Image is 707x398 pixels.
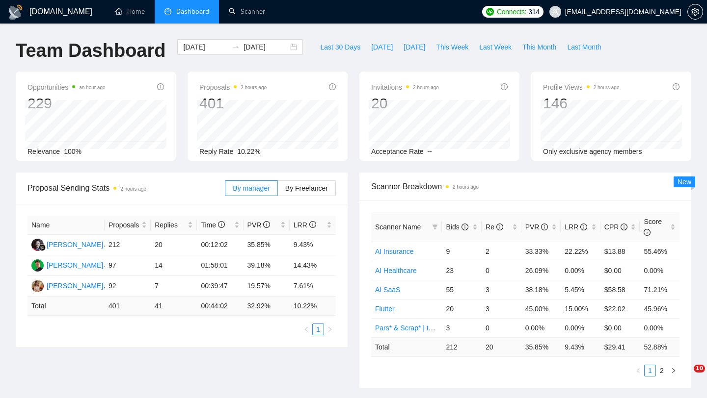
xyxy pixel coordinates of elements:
td: Total [27,297,105,316]
img: logo [8,4,24,20]
span: Only exclusive agency members [543,148,642,155]
span: Proposal Sending Stats [27,182,225,194]
div: 229 [27,94,106,113]
a: 1 [645,365,655,376]
td: 212 [105,235,151,255]
a: MB[PERSON_NAME] [31,261,103,269]
td: 9 [442,242,482,261]
span: info-circle [263,221,270,228]
time: 2 hours ago [594,85,620,90]
img: SS [31,239,44,251]
td: 32.92 % [244,297,290,316]
span: Bids [446,223,468,231]
td: 00:39:47 [197,276,243,297]
span: right [327,326,333,332]
span: filter [430,220,440,234]
td: 71.21% [640,280,680,299]
span: [DATE] [371,42,393,52]
td: 52.88 % [640,337,680,356]
td: 20 [482,337,521,356]
button: This Month [517,39,562,55]
img: upwork-logo.png [486,8,494,16]
time: 2 hours ago [120,186,146,192]
th: Name [27,216,105,235]
td: 3 [482,280,521,299]
span: info-circle [644,229,651,236]
button: [DATE] [398,39,431,55]
button: right [668,365,680,376]
td: $0.00 [600,318,640,337]
span: CPR [604,223,627,231]
td: 3 [442,318,482,337]
td: 38.18% [521,280,561,299]
button: Last Month [562,39,606,55]
a: Pars* & Scrap* | to refactoring [375,324,467,332]
a: setting [687,8,703,16]
td: 9.43% [290,235,336,255]
td: 45.96% [640,299,680,318]
td: $0.00 [600,261,640,280]
span: Proposals [199,81,267,93]
span: user [552,8,559,15]
td: 212 [442,337,482,356]
li: Next Page [324,323,336,335]
span: LRR [294,221,316,229]
time: 2 hours ago [241,85,267,90]
img: MB [31,259,44,272]
td: 22.22% [561,242,600,261]
td: 23 [442,261,482,280]
td: $58.58 [600,280,640,299]
div: 20 [371,94,439,113]
a: 1 [313,324,324,335]
span: PVR [247,221,271,229]
button: left [632,365,644,376]
a: homeHome [115,7,145,16]
button: Last Week [474,39,517,55]
span: info-circle [673,83,680,90]
td: 55.46% [640,242,680,261]
span: info-circle [218,221,225,228]
div: 401 [199,94,267,113]
span: By Freelancer [285,184,328,192]
button: Last 30 Days [315,39,366,55]
span: Last 30 Days [320,42,360,52]
span: left [635,368,641,373]
span: LRR [565,223,587,231]
span: to [232,43,240,51]
span: [DATE] [404,42,425,52]
span: swap-right [232,43,240,51]
li: 1 [644,365,656,376]
span: Connects: [497,6,526,17]
time: an hour ago [79,85,105,90]
td: 0.00% [640,318,680,337]
span: By manager [233,184,270,192]
li: Previous Page [632,365,644,376]
td: 14.43% [290,255,336,276]
span: PVR [525,223,548,231]
input: End date [244,42,288,52]
td: 41 [151,297,197,316]
input: Start date [183,42,228,52]
td: $ 29.41 [600,337,640,356]
td: 35.85 % [521,337,561,356]
span: setting [688,8,703,16]
span: Last Month [567,42,601,52]
span: 10.22% [237,148,260,155]
span: info-circle [580,224,587,230]
li: Next Page [668,365,680,376]
span: info-circle [496,224,503,230]
span: This Month [522,42,556,52]
div: [PERSON_NAME] [47,260,103,271]
span: info-circle [329,83,336,90]
td: 3 [482,299,521,318]
td: 97 [105,255,151,276]
a: searchScanner [229,7,265,16]
button: right [324,323,336,335]
li: 1 [312,323,324,335]
td: 15.00% [561,299,600,318]
th: Proposals [105,216,151,235]
img: AV [31,280,44,292]
span: Reply Rate [199,148,233,155]
span: info-circle [541,224,548,230]
td: 92 [105,276,151,297]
